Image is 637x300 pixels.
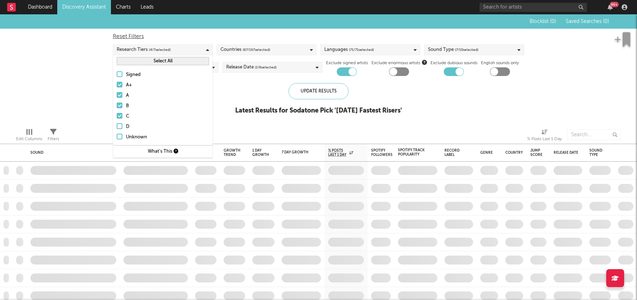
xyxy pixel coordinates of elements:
[282,150,310,154] div: 7 Day Growth
[252,148,269,157] div: 1 Day Growth
[530,19,556,24] span: Blocklist
[527,126,562,147] div: % Posts Last 1 Day
[566,19,609,24] span: Saved Searches
[505,151,523,155] div: Country
[428,46,478,54] div: Sound Type
[126,112,209,121] div: C
[371,148,393,157] div: Spotify Followers
[431,59,477,67] label: Exclude dubious sounds
[589,148,602,157] div: Sound Type
[126,102,209,110] div: B
[243,46,270,54] span: ( 67 / 197 selected)
[48,135,59,143] div: Filters
[126,71,209,79] div: Signed
[113,147,213,156] div: What's This
[126,123,209,131] div: D
[224,148,242,157] div: Growth Trend
[235,106,402,115] div: Latest Results for Sodatone Pick ' [DATE] Fastest Risers '
[444,148,462,157] div: Record Label
[554,151,579,155] div: Release Date
[349,46,374,54] span: ( 71 / 71 selected)
[326,59,368,67] label: Exclude signed artists
[455,46,478,54] span: ( 7 / 10 selected)
[480,151,493,155] div: Genre
[324,46,374,54] div: Languages
[422,59,427,66] button: Exclude enormous artists
[48,126,59,147] div: Filters
[149,46,171,54] span: ( 4 / 7 selected)
[371,59,427,67] span: Exclude enormous artists
[255,63,277,72] span: ( 1 / 6 selected)
[126,91,209,100] div: A
[226,63,277,72] div: Release Date
[220,46,270,54] div: Countries
[603,19,609,24] span: ( 0 )
[126,133,209,142] div: Unknown
[564,19,609,24] button: Saved Searches (0)
[117,57,209,65] button: Select All
[481,59,519,67] label: English sounds only
[30,151,113,155] div: Sound
[288,83,349,99] div: Update Results
[398,148,427,157] div: Spotify Track Popularity
[550,19,556,24] span: ( 0 )
[610,2,619,7] div: 99 +
[527,135,562,143] div: % Posts Last 1 Day
[530,148,543,157] div: Jump Score
[113,32,524,41] div: Reset Filters
[126,81,209,90] div: A+
[608,4,613,10] button: 99+
[480,3,587,12] input: Search for artists
[117,46,171,54] div: Research Tiers
[328,148,347,157] span: % Posts Last 1 Day
[16,126,42,147] div: Edit Columns
[567,129,621,140] input: Search...
[16,135,42,143] div: Edit Columns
